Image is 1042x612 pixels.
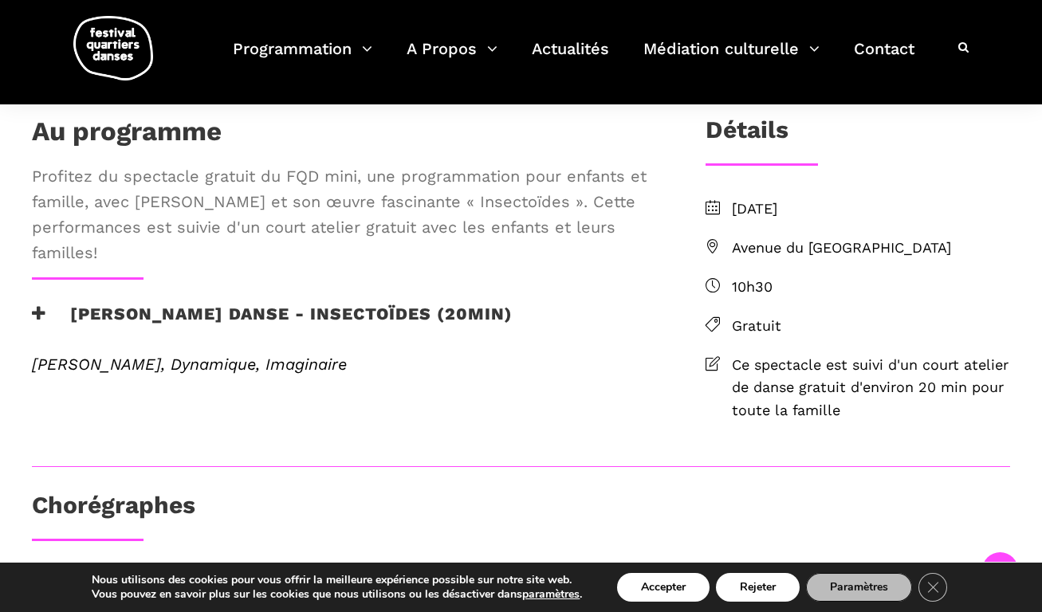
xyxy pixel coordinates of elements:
[233,35,372,82] a: Programmation
[32,351,654,377] span: [PERSON_NAME], Dynamique, Imaginaire
[73,16,153,80] img: logo-fqd-med
[532,35,609,82] a: Actualités
[32,491,195,531] h3: Chorégraphes
[617,573,710,602] button: Accepter
[918,573,947,602] button: Close GDPR Cookie Banner
[854,35,914,82] a: Contact
[32,304,513,343] h3: [PERSON_NAME] Danse - Insectoïdes (20min)
[522,587,580,602] button: paramètres
[732,198,1010,221] span: [DATE]
[92,587,582,602] p: Vous pouvez en savoir plus sur les cookies que nous utilisons ou les désactiver dans .
[407,35,497,82] a: A Propos
[806,573,912,602] button: Paramètres
[716,573,800,602] button: Rejeter
[643,35,820,82] a: Médiation culturelle
[706,116,788,155] h3: Détails
[732,276,1010,299] span: 10h30
[732,237,1010,260] span: Avenue du [GEOGRAPHIC_DATA]
[32,116,222,155] h1: Au programme
[32,163,654,265] span: Profitez du spectacle gratuit du FQD mini, une programmation pour enfants et famille, avec [PERSO...
[92,573,582,587] p: Nous utilisons des cookies pour vous offrir la meilleure expérience possible sur notre site web.
[732,354,1010,422] span: Ce spectacle est suivi d'un court atelier de danse gratuit d'environ 20 min pour toute la famille
[732,315,1010,338] span: Gratuit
